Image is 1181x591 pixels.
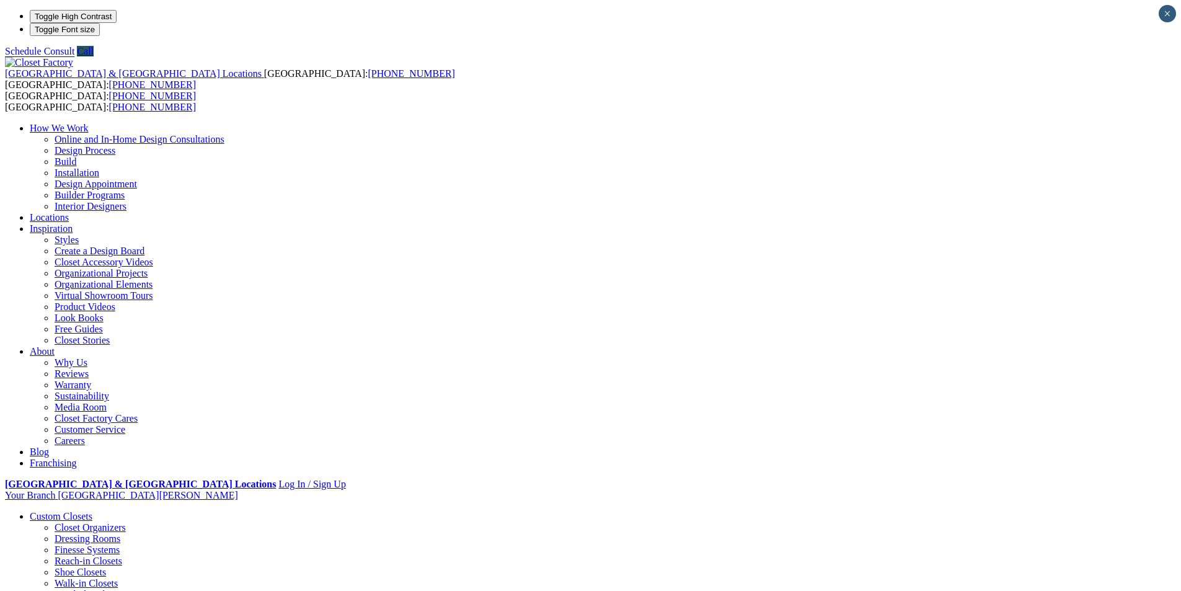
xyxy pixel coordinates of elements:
a: Product Videos [55,301,115,312]
a: Why Us [55,357,87,368]
a: [PHONE_NUMBER] [368,68,454,79]
a: Walk-in Closets [55,578,118,589]
a: Free Guides [55,324,103,334]
a: Reviews [55,368,89,379]
a: Log In / Sign Up [278,479,345,489]
a: Custom Closets [30,511,92,522]
span: [GEOGRAPHIC_DATA]: [GEOGRAPHIC_DATA]: [5,91,196,112]
a: About [30,346,55,357]
a: Inspiration [30,223,73,234]
a: Franchising [30,458,77,468]
a: Customer Service [55,424,125,435]
a: Closet Factory Cares [55,413,138,424]
a: Builder Programs [55,190,125,200]
a: Reach-in Closets [55,556,122,566]
a: Sustainability [55,391,109,401]
button: Toggle High Contrast [30,10,117,23]
a: [GEOGRAPHIC_DATA] & [GEOGRAPHIC_DATA] Locations [5,68,264,79]
span: Toggle High Contrast [35,12,112,21]
a: Organizational Projects [55,268,148,278]
a: Careers [55,435,85,446]
span: [GEOGRAPHIC_DATA] & [GEOGRAPHIC_DATA] Locations [5,68,262,79]
a: Installation [55,167,99,178]
a: Closet Organizers [55,522,126,533]
a: Schedule Consult [5,46,74,56]
a: Locations [30,212,69,223]
span: [GEOGRAPHIC_DATA][PERSON_NAME] [58,490,237,500]
a: Your Branch [GEOGRAPHIC_DATA][PERSON_NAME] [5,490,238,500]
a: Create a Design Board [55,246,144,256]
a: Build [55,156,77,167]
button: Close [1159,5,1176,22]
img: Closet Factory [5,57,73,68]
button: Toggle Font size [30,23,100,36]
span: Your Branch [5,490,55,500]
a: [GEOGRAPHIC_DATA] & [GEOGRAPHIC_DATA] Locations [5,479,276,489]
a: Closet Stories [55,335,110,345]
a: Online and In-Home Design Consultations [55,134,224,144]
a: Organizational Elements [55,279,153,290]
a: Design Appointment [55,179,137,189]
a: How We Work [30,123,89,133]
a: Look Books [55,313,104,323]
a: Closet Accessory Videos [55,257,153,267]
a: Call [77,46,94,56]
a: [PHONE_NUMBER] [109,102,196,112]
a: Blog [30,447,49,457]
a: Dressing Rooms [55,533,120,544]
a: Interior Designers [55,201,126,211]
a: Media Room [55,402,107,412]
span: Toggle Font size [35,25,95,34]
a: Design Process [55,145,115,156]
a: Styles [55,234,79,245]
a: Warranty [55,380,91,390]
a: Virtual Showroom Tours [55,290,153,301]
a: Finesse Systems [55,544,120,555]
a: [PHONE_NUMBER] [109,79,196,90]
span: [GEOGRAPHIC_DATA]: [GEOGRAPHIC_DATA]: [5,68,455,90]
a: [PHONE_NUMBER] [109,91,196,101]
a: Shoe Closets [55,567,106,577]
